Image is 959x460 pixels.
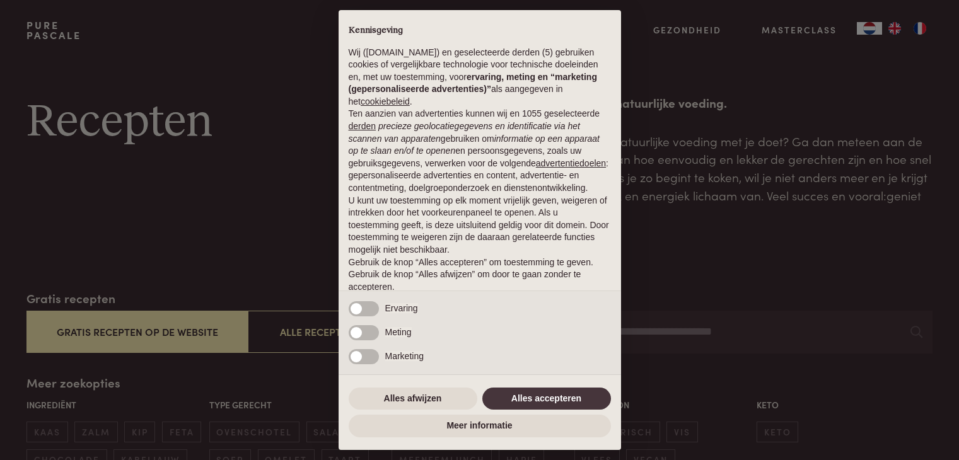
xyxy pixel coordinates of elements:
p: U kunt uw toestemming op elk moment vrijelijk geven, weigeren of intrekken door het voorkeurenpan... [349,195,611,256]
strong: ervaring, meting en “marketing (gepersonaliseerde advertenties)” [349,72,597,95]
h2: Kennisgeving [349,25,611,37]
span: Marketing [385,351,424,361]
button: Alles accepteren [482,388,611,410]
p: Gebruik de knop “Alles accepteren” om toestemming te geven. Gebruik de knop “Alles afwijzen” om d... [349,256,611,294]
p: Wij ([DOMAIN_NAME]) en geselecteerde derden (5) gebruiken cookies of vergelijkbare technologie vo... [349,47,611,108]
button: derden [349,120,376,133]
em: precieze geolocatiegegevens en identificatie via het scannen van apparaten [349,121,580,144]
button: Meer informatie [349,415,611,437]
em: informatie op een apparaat op te slaan en/of te openen [349,134,600,156]
a: cookiebeleid [361,96,410,106]
button: Alles afwijzen [349,388,477,410]
p: Ten aanzien van advertenties kunnen wij en 1055 geselecteerde gebruiken om en persoonsgegevens, z... [349,108,611,194]
button: advertentiedoelen [536,158,606,170]
span: Ervaring [385,303,418,313]
span: Meting [385,327,412,337]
